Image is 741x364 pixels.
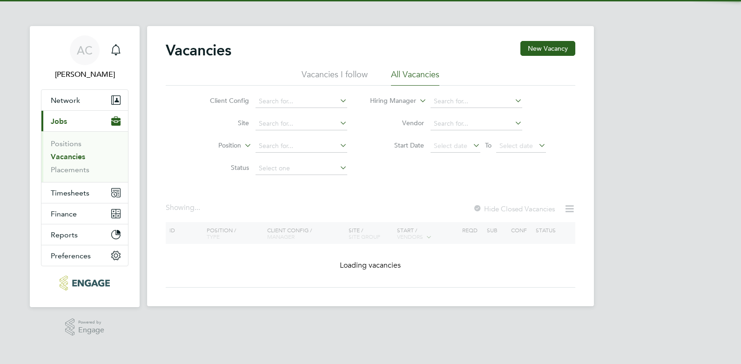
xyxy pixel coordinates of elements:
[431,117,522,130] input: Search for...
[51,251,91,260] span: Preferences
[41,111,128,131] button: Jobs
[51,96,80,105] span: Network
[41,131,128,182] div: Jobs
[256,140,347,153] input: Search for...
[434,142,467,150] span: Select date
[166,203,202,213] div: Showing
[482,139,494,151] span: To
[166,41,231,60] h2: Vacancies
[51,230,78,239] span: Reports
[51,165,89,174] a: Placements
[41,276,128,290] a: Go to home page
[499,142,533,150] span: Select date
[51,139,81,148] a: Positions
[256,95,347,108] input: Search for...
[51,209,77,218] span: Finance
[60,276,109,290] img: morganhunt-logo-retina.png
[370,141,424,149] label: Start Date
[431,95,522,108] input: Search for...
[51,117,67,126] span: Jobs
[41,90,128,110] button: Network
[51,189,89,197] span: Timesheets
[78,318,104,326] span: Powered by
[41,224,128,245] button: Reports
[78,326,104,334] span: Engage
[41,35,128,80] a: AC[PERSON_NAME]
[195,163,249,172] label: Status
[195,96,249,105] label: Client Config
[77,44,93,56] span: AC
[41,245,128,266] button: Preferences
[195,203,200,212] span: ...
[41,69,128,80] span: Andy Crow
[391,69,439,86] li: All Vacancies
[65,318,105,336] a: Powered byEngage
[256,162,347,175] input: Select one
[363,96,416,106] label: Hiring Manager
[51,152,85,161] a: Vacancies
[41,203,128,224] button: Finance
[370,119,424,127] label: Vendor
[302,69,368,86] li: Vacancies I follow
[520,41,575,56] button: New Vacancy
[30,26,140,307] nav: Main navigation
[195,119,249,127] label: Site
[256,117,347,130] input: Search for...
[473,204,555,213] label: Hide Closed Vacancies
[41,182,128,203] button: Timesheets
[188,141,241,150] label: Position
